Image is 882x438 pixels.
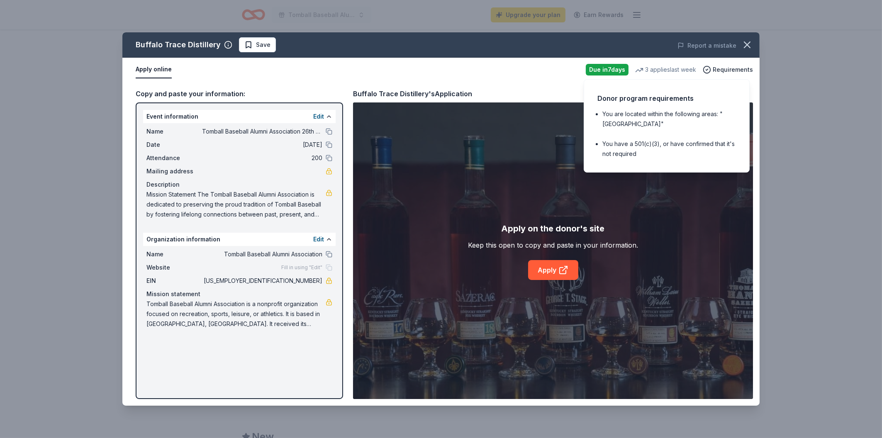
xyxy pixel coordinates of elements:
[713,65,753,75] span: Requirements
[146,249,202,259] span: Name
[313,112,324,122] button: Edit
[136,61,172,78] button: Apply online
[597,93,736,104] div: Donor program requirements
[146,276,202,286] span: EIN
[146,180,332,190] div: Description
[313,234,324,244] button: Edit
[239,37,276,52] button: Save
[502,222,605,235] div: Apply on the donor's site
[202,127,322,136] span: Tomball Baseball Alumni Association 26th Annual Golf Tournament
[146,299,326,329] span: Tomball Baseball Alumni Association is a nonprofit organization focused on recreation, sports, le...
[468,240,638,250] div: Keep this open to copy and paste in your information.
[202,249,322,259] span: Tomball Baseball Alumni Association
[146,153,202,163] span: Attendance
[202,276,322,286] span: [US_EMPLOYER_IDENTIFICATION_NUMBER]
[146,263,202,273] span: Website
[256,40,270,50] span: Save
[202,140,322,150] span: [DATE]
[677,41,736,51] button: Report a mistake
[146,289,332,299] div: Mission statement
[143,233,336,246] div: Organization information
[703,65,753,75] button: Requirements
[202,153,322,163] span: 200
[146,140,202,150] span: Date
[586,64,629,75] div: Due in 7 days
[528,260,578,280] a: Apply
[602,109,736,129] li: You are located within the following areas: "[GEOGRAPHIC_DATA]"
[635,65,696,75] div: 3 applies last week
[602,139,736,159] li: You have a 501(c)(3), or have confirmed that it's not required
[136,88,343,99] div: Copy and paste your information:
[146,127,202,136] span: Name
[353,88,472,99] div: Buffalo Trace Distillery's Application
[136,38,221,51] div: Buffalo Trace Distillery
[143,110,336,123] div: Event information
[146,190,326,219] span: Mission Statement The Tomball Baseball Alumni Association is dedicated to preserving the proud tr...
[281,264,322,271] span: Fill in using "Edit"
[146,166,202,176] span: Mailing address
